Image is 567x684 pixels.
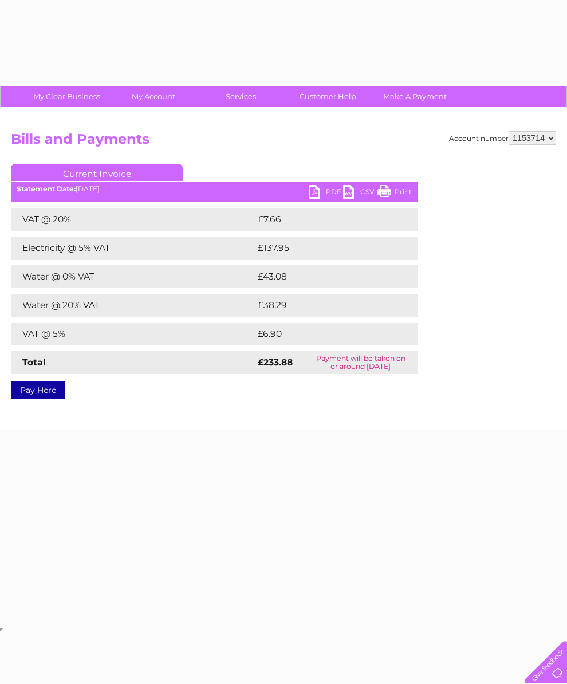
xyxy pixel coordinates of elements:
[258,357,293,368] strong: £233.88
[255,294,395,317] td: £38.29
[194,86,288,107] a: Services
[309,185,343,202] a: PDF
[22,357,46,368] strong: Total
[11,294,255,317] td: Water @ 20% VAT
[11,131,556,153] h2: Bills and Payments
[343,185,377,202] a: CSV
[19,86,114,107] a: My Clear Business
[11,381,65,399] a: Pay Here
[368,86,462,107] a: Make A Payment
[255,265,395,288] td: £43.08
[107,86,201,107] a: My Account
[11,185,418,193] div: [DATE]
[449,131,556,145] div: Account number
[377,185,412,202] a: Print
[11,323,255,345] td: VAT @ 5%
[255,237,396,260] td: £137.95
[11,164,183,181] a: Current Invoice
[11,237,255,260] td: Electricity @ 5% VAT
[281,86,375,107] a: Customer Help
[11,265,255,288] td: Water @ 0% VAT
[304,351,418,374] td: Payment will be taken on or around [DATE]
[255,208,391,231] td: £7.66
[255,323,391,345] td: £6.90
[17,184,76,193] b: Statement Date:
[11,208,255,231] td: VAT @ 20%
